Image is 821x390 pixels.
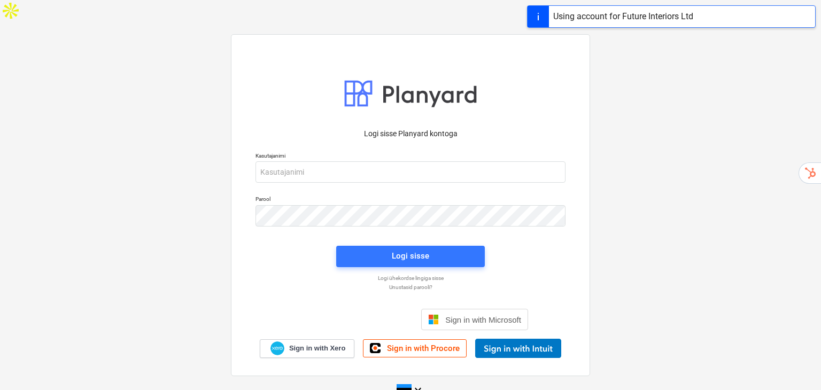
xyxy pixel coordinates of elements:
a: Sign in with Xero [260,339,355,358]
span: Sign in with Microsoft [445,315,521,324]
div: Using account for Future Interiors Ltd [553,10,693,23]
button: Logi sisse [336,246,485,267]
span: Sign in with Procore [387,344,460,353]
p: Logi sisse Planyard kontoga [255,128,566,139]
img: Xero logo [270,341,284,356]
img: Microsoft logo [428,314,439,325]
p: Kasutajanimi [255,152,566,161]
a: Logi ühekordse lingiga sisse [250,275,571,282]
span: Sign in with Xero [289,344,345,353]
a: Sign in with Procore [363,339,467,357]
a: Unustasid parooli? [250,284,571,291]
p: Parool [255,196,566,205]
div: Logi sisse [392,249,429,263]
iframe: Sign in with Google Button [288,308,418,331]
input: Kasutajanimi [255,161,566,183]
